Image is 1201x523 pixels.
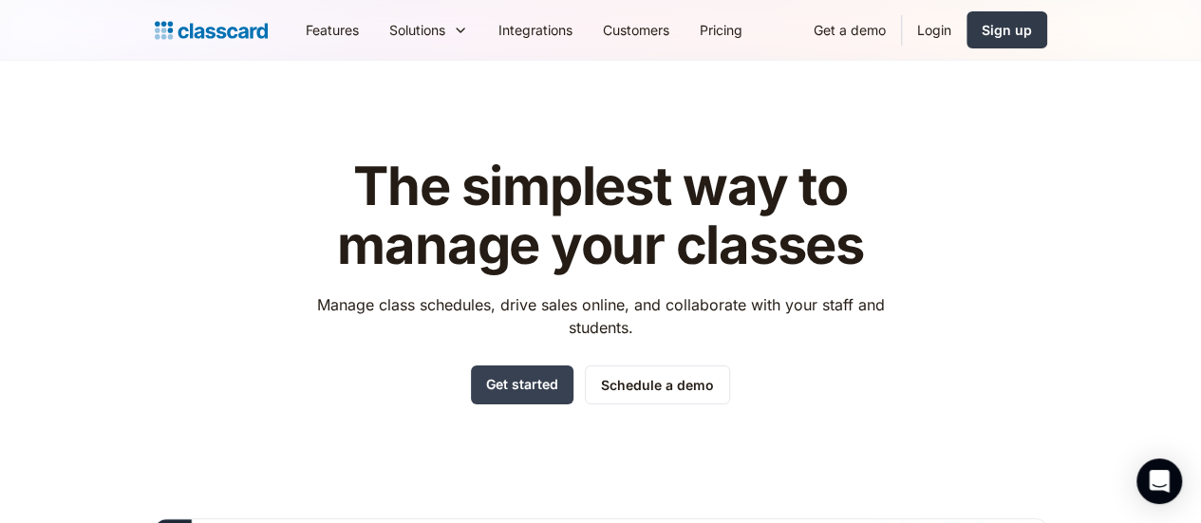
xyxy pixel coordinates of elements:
a: Get started [471,365,573,404]
a: Pricing [685,9,758,51]
div: Solutions [374,9,483,51]
p: Manage class schedules, drive sales online, and collaborate with your staff and students. [299,293,902,339]
a: Integrations [483,9,588,51]
a: Login [902,9,966,51]
a: Features [291,9,374,51]
div: Solutions [389,20,445,40]
a: Logo [155,17,268,44]
a: Get a demo [798,9,901,51]
a: Sign up [966,11,1047,48]
a: Customers [588,9,685,51]
h1: The simplest way to manage your classes [299,158,902,274]
div: Open Intercom Messenger [1136,458,1182,504]
a: Schedule a demo [585,365,730,404]
div: Sign up [982,20,1032,40]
